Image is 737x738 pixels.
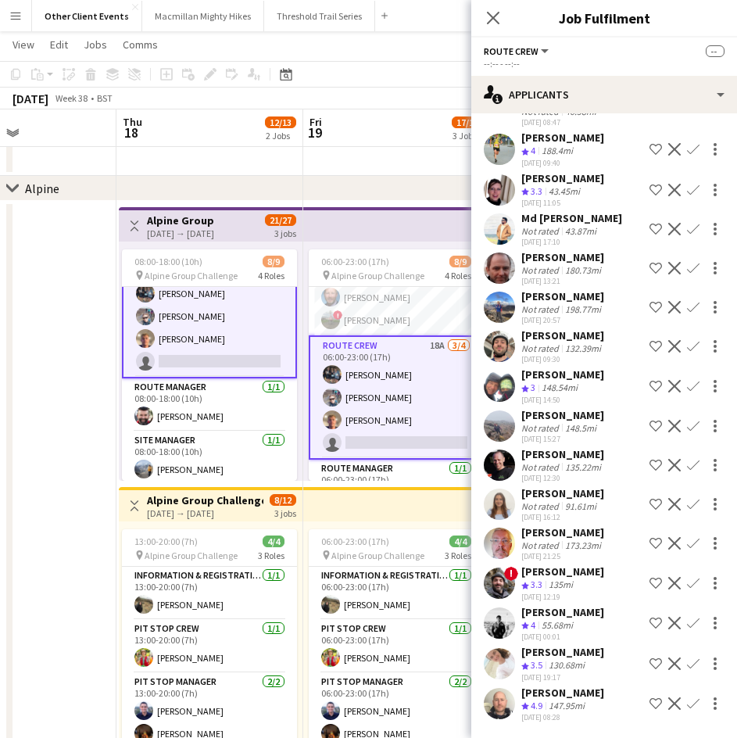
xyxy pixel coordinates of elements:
[531,700,542,711] span: 4.9
[145,270,238,281] span: Alpine Group Challenge
[274,506,296,519] div: 3 jobs
[147,227,214,239] div: [DATE] → [DATE]
[521,131,604,145] div: [PERSON_NAME]
[147,507,263,519] div: [DATE] → [DATE]
[134,256,202,267] span: 08:00-18:00 (10h)
[521,367,604,382] div: [PERSON_NAME]
[309,115,322,129] span: Fri
[471,8,737,28] h3: Job Fulfilment
[546,185,583,199] div: 43.45mi
[484,58,724,70] div: --:-- - --:--
[562,225,599,237] div: 43.87mi
[258,270,284,281] span: 4 Roles
[538,382,581,395] div: 148.54mi
[307,124,322,142] span: 19
[445,550,471,561] span: 3 Roles
[449,536,471,547] span: 4/4
[134,536,198,547] span: 13:00-20:00 (7h)
[521,342,562,354] div: Not rated
[13,38,34,52] span: View
[562,461,604,473] div: 135.22mi
[453,130,482,142] div: 3 Jobs
[521,539,562,551] div: Not rated
[521,408,604,422] div: [PERSON_NAME]
[521,551,604,561] div: [DATE] 21:25
[521,605,604,619] div: [PERSON_NAME]
[521,672,604,682] div: [DATE] 19:17
[258,550,284,561] span: 3 Roles
[471,76,737,113] div: Applicants
[521,198,604,208] div: [DATE] 11:05
[521,500,562,512] div: Not rated
[97,92,113,104] div: BST
[266,130,295,142] div: 2 Jobs
[521,525,604,539] div: [PERSON_NAME]
[84,38,107,52] span: Jobs
[521,712,604,722] div: [DATE] 08:28
[562,342,604,354] div: 132.39mi
[521,395,604,405] div: [DATE] 14:50
[321,536,389,547] span: 06:00-23:00 (17h)
[521,328,604,342] div: [PERSON_NAME]
[521,354,604,364] div: [DATE] 09:30
[521,250,604,264] div: [PERSON_NAME]
[147,493,263,507] h3: Alpine Group Challenge
[116,34,164,55] a: Comms
[309,249,484,481] app-job-card: 06:00-23:00 (17h)8/9 Alpine Group Challenge4 RolesGeneral Crew3/306:00-23:00 (17h)[PERSON_NAME][P...
[562,539,604,551] div: 173.23mi
[521,434,604,444] div: [DATE] 15:27
[521,486,604,500] div: [PERSON_NAME]
[504,567,518,581] span: !
[521,686,604,700] div: [PERSON_NAME]
[445,270,471,281] span: 4 Roles
[122,620,297,673] app-card-role: Pit Stop Crew1/113:00-20:00 (7h)[PERSON_NAME]
[531,382,535,393] span: 3
[122,254,297,378] app-card-role: Route Crew18A3/408:00-18:00 (10h)[PERSON_NAME][PERSON_NAME][PERSON_NAME]
[546,579,576,592] div: 135mi
[531,579,542,590] span: 3.3
[309,620,484,673] app-card-role: Pit Stop Crew1/106:00-23:00 (17h)[PERSON_NAME]
[521,512,604,522] div: [DATE] 16:12
[706,45,724,57] span: --
[309,460,484,513] app-card-role: Route Manager1/106:00-23:00 (17h)
[309,567,484,620] app-card-role: Information & registration crew1/106:00-23:00 (17h)[PERSON_NAME]
[562,264,604,276] div: 180.73mi
[333,310,342,320] span: !
[50,38,68,52] span: Edit
[521,447,604,461] div: [PERSON_NAME]
[263,256,284,267] span: 8/9
[521,276,604,286] div: [DATE] 13:21
[546,700,588,713] div: 147.95mi
[123,38,158,52] span: Comms
[521,461,562,473] div: Not rated
[270,494,296,506] span: 8/12
[521,645,604,659] div: [PERSON_NAME]
[265,214,296,226] span: 21/27
[452,116,483,128] span: 17/18
[120,124,142,142] span: 18
[13,91,48,106] div: [DATE]
[331,550,424,561] span: Alpine Group Challenge
[449,256,471,267] span: 8/9
[521,171,604,185] div: [PERSON_NAME]
[521,211,622,225] div: Md [PERSON_NAME]
[122,432,297,485] app-card-role: Site Manager1/108:00-18:00 (10h)[PERSON_NAME]
[331,270,424,281] span: Alpine Group Challenge
[52,92,91,104] span: Week 38
[123,115,142,129] span: Thu
[521,264,562,276] div: Not rated
[484,45,538,57] span: Route Crew
[538,145,576,158] div: 188.4mi
[321,256,389,267] span: 06:00-23:00 (17h)
[122,249,297,481] app-job-card: 08:00-18:00 (10h)8/9 Alpine Group Challenge4 RolesRoute Crew18A3/408:00-18:00 (10h)[PERSON_NAME][...
[521,564,604,579] div: [PERSON_NAME]
[531,619,535,631] span: 4
[309,335,484,460] app-card-role: Route Crew18A3/406:00-23:00 (17h)[PERSON_NAME][PERSON_NAME][PERSON_NAME]
[521,117,643,127] div: [DATE] 08:47
[32,1,142,31] button: Other Client Events
[538,619,576,632] div: 55.68mi
[44,34,74,55] a: Edit
[264,1,375,31] button: Threshold Trail Series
